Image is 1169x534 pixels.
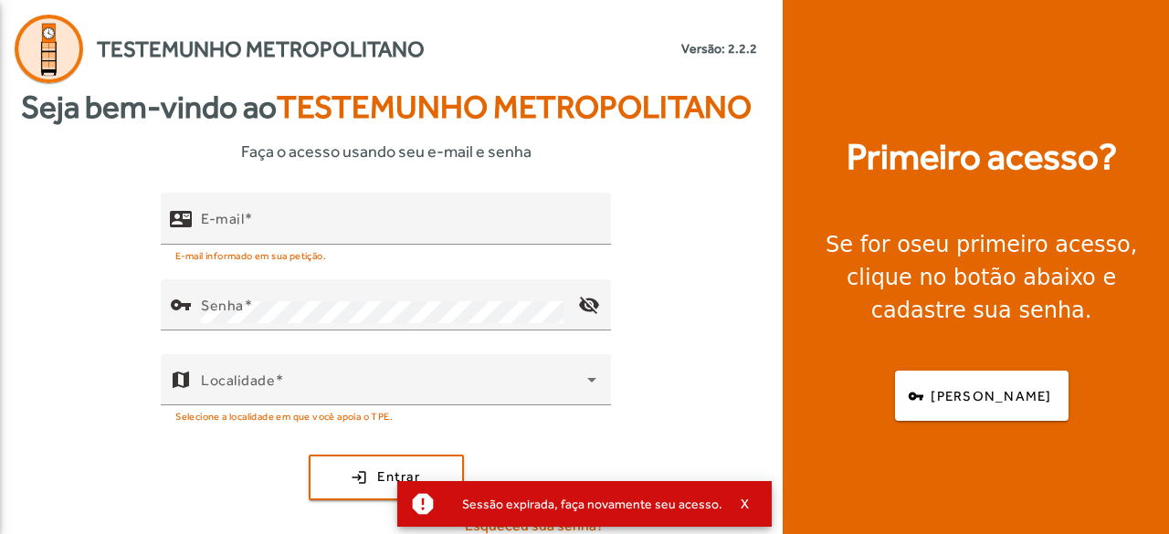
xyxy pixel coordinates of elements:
[175,245,326,265] mat-hint: E-mail informado em sua petição.
[567,283,611,327] mat-icon: visibility_off
[895,371,1069,421] button: [PERSON_NAME]
[805,228,1158,327] div: Se for o , clique no botão abaixo e cadastre sua senha.
[309,455,464,500] button: Entrar
[681,39,757,58] small: Versão: 2.2.2
[931,386,1051,407] span: [PERSON_NAME]
[448,491,722,517] div: Sessão expirada, faça novamente seu acesso.
[170,207,192,229] mat-icon: contact_mail
[847,130,1117,184] strong: Primeiro acesso?
[201,296,244,313] mat-label: Senha
[377,466,420,487] span: Entrar
[170,294,192,316] mat-icon: vpn_key
[201,209,244,226] mat-label: E-mail
[741,496,750,512] span: X
[97,33,425,66] span: Testemunho Metropolitano
[409,490,437,518] mat-icon: report
[21,83,752,131] strong: Seja bem-vindo ao
[201,371,275,388] mat-label: Localidade
[911,232,1131,257] strong: seu primeiro acesso
[15,15,83,83] img: Logo Agenda
[175,405,393,425] mat-hint: Selecione a localidade em que você apoia o TPE.
[241,139,532,163] span: Faça o acesso usando seu e-mail e senha
[170,369,192,391] mat-icon: map
[722,496,768,512] button: X
[277,89,752,125] span: Testemunho Metropolitano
